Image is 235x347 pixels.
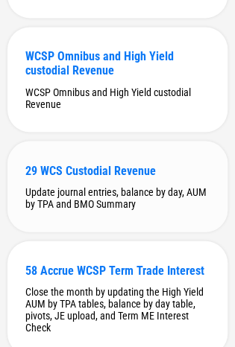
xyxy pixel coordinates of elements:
div: 29 WCS Custodial Revenue [25,163,210,177]
div: WCSP Omnibus and High Yield custodial Revenue [25,49,210,77]
div: 58 Accrue WCSP Term Trade Interest [25,263,210,277]
div: WCSP Omnibus and High Yield custodial Revenue [25,86,210,109]
div: Close the month by updating the High Yield AUM by TPA tables, balance by day table, pivots, JE up... [25,285,210,333]
div: Update journal entries, balance by day, AUM by TPA and BMO Summary [25,185,210,209]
